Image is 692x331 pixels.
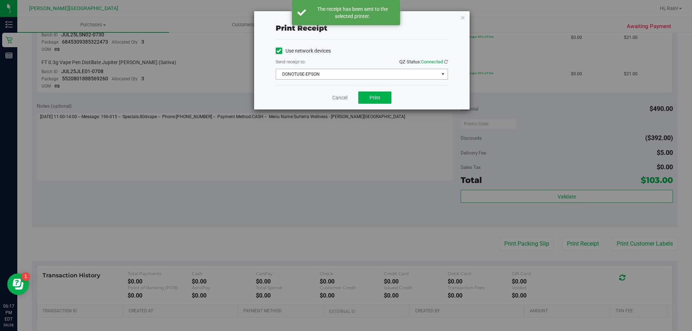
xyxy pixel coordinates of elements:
iframe: Resource center [7,273,29,295]
span: Print [369,95,380,100]
a: Cancel [332,94,347,102]
iframe: Resource center unread badge [21,272,30,281]
button: Print [358,91,391,104]
div: The receipt has been sent to the selected printer. [310,5,395,20]
span: DONOTUSE-EPSON [276,69,439,79]
span: select [438,69,447,79]
span: QZ Status: [399,59,448,64]
span: Print receipt [276,24,327,32]
span: Connected [421,59,443,64]
label: Send receipt to: [276,59,306,65]
label: Use network devices [276,47,331,55]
